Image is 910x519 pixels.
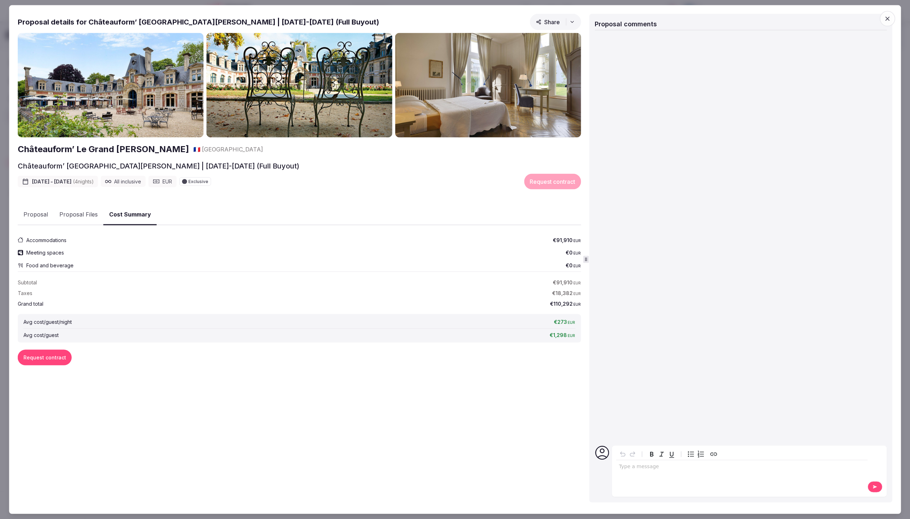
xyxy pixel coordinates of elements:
[573,238,581,242] span: EUR
[550,331,575,338] span: €1,298
[553,279,581,286] span: €91,910
[568,320,575,325] span: EUR
[708,449,718,459] button: Create link
[18,17,379,27] h2: Proposal details for Châteauform’ [GEOGRAPHIC_DATA][PERSON_NAME] | [DATE]-[DATE] (Full Buyout)
[550,300,581,307] span: €110,292
[566,249,581,256] span: €0
[18,143,189,155] a: Châteauform’ Le Grand [PERSON_NAME]
[573,291,581,296] span: EUR
[26,236,66,244] span: Accommodations
[73,178,94,184] span: ( 4 night s )
[18,300,43,307] label: Grand total
[616,460,867,474] div: editable markdown
[18,350,72,365] button: Request contract
[686,449,706,459] div: toggle group
[206,33,392,138] img: Gallery photo 2
[554,319,575,326] span: €273
[566,262,581,269] span: €0
[26,249,64,256] span: Meeting spaces
[573,263,581,268] span: EUR
[553,236,581,244] span: €91,910
[530,14,581,30] button: Share
[686,449,696,459] button: Bulleted list
[568,333,575,337] span: EUR
[573,251,581,255] span: EUR
[32,178,94,185] span: [DATE] - [DATE]
[101,176,146,187] div: All inclusive
[18,33,204,138] img: Gallery photo 1
[18,279,37,286] label: Subtotal
[573,281,581,285] span: EUR
[193,145,200,153] button: 🇫🇷
[657,449,667,459] button: Italic
[696,449,706,459] button: Numbered list
[103,204,157,225] button: Cost Summary
[595,20,657,28] span: Proposal comments
[573,302,581,306] span: EUR
[202,145,263,153] span: [GEOGRAPHIC_DATA]
[26,262,74,269] span: Food and beverage
[18,290,32,297] label: Taxes
[148,176,176,187] div: EUR
[23,331,59,338] label: Avg cost/guest
[647,449,657,459] button: Bold
[536,18,560,26] span: Share
[667,449,676,459] button: Underline
[552,290,581,297] span: €18,382
[23,319,72,326] label: Avg cost/guest/night
[188,179,208,183] span: Exclusive
[18,161,299,171] h2: Châteauform’ [GEOGRAPHIC_DATA][PERSON_NAME] | [DATE]-[DATE] (Full Buyout)
[54,204,103,225] button: Proposal Files
[18,204,54,225] button: Proposal
[395,33,581,138] img: Gallery photo 3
